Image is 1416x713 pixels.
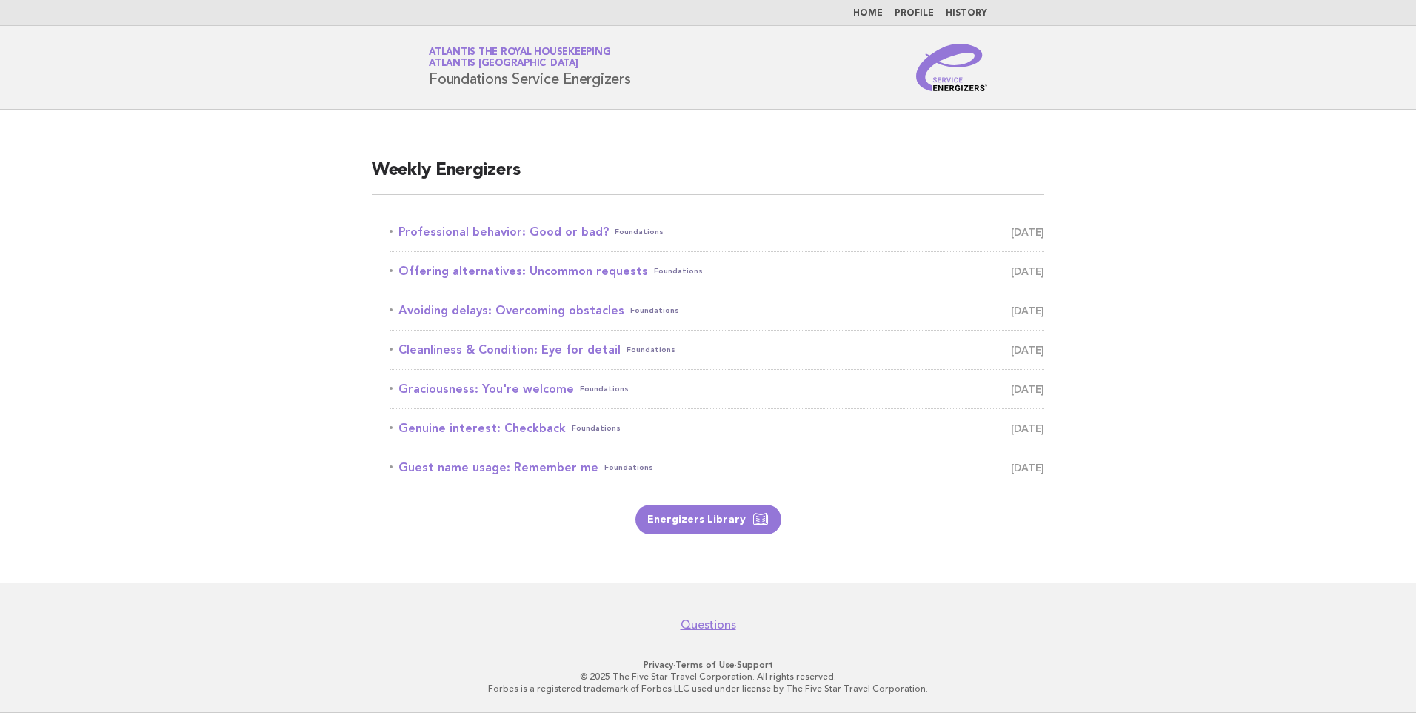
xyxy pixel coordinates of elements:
[390,222,1044,242] a: Professional behavior: Good or bad?Foundations [DATE]
[1011,418,1044,439] span: [DATE]
[390,261,1044,282] a: Offering alternatives: Uncommon requestsFoundations [DATE]
[1011,222,1044,242] span: [DATE]
[681,617,736,632] a: Questions
[580,379,629,399] span: Foundations
[654,261,703,282] span: Foundations
[429,48,631,87] h1: Foundations Service Energizers
[372,159,1044,195] h2: Weekly Energizers
[390,339,1044,360] a: Cleanliness & Condition: Eye for detailFoundations [DATE]
[255,659,1161,671] p: · ·
[627,339,675,360] span: Foundations
[630,300,679,321] span: Foundations
[1011,457,1044,478] span: [DATE]
[737,660,773,670] a: Support
[390,300,1044,321] a: Avoiding delays: Overcoming obstaclesFoundations [DATE]
[1011,379,1044,399] span: [DATE]
[429,47,610,68] a: Atlantis the Royal HousekeepingAtlantis [GEOGRAPHIC_DATA]
[1011,300,1044,321] span: [DATE]
[946,9,987,18] a: History
[390,418,1044,439] a: Genuine interest: CheckbackFoundations [DATE]
[390,457,1044,478] a: Guest name usage: Remember meFoundations [DATE]
[895,9,934,18] a: Profile
[644,660,673,670] a: Privacy
[853,9,883,18] a: Home
[255,683,1161,694] p: Forbes is a registered trademark of Forbes LLC used under license by The Five Star Travel Corpora...
[255,671,1161,683] p: © 2025 The Five Star Travel Corporation. All rights reserved.
[390,379,1044,399] a: Graciousness: You're welcomeFoundations [DATE]
[635,505,781,534] a: Energizers Library
[675,660,735,670] a: Terms of Use
[604,457,653,478] span: Foundations
[1011,339,1044,360] span: [DATE]
[916,44,987,91] img: Service Energizers
[429,59,578,69] span: Atlantis [GEOGRAPHIC_DATA]
[615,222,664,242] span: Foundations
[572,418,621,439] span: Foundations
[1011,261,1044,282] span: [DATE]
